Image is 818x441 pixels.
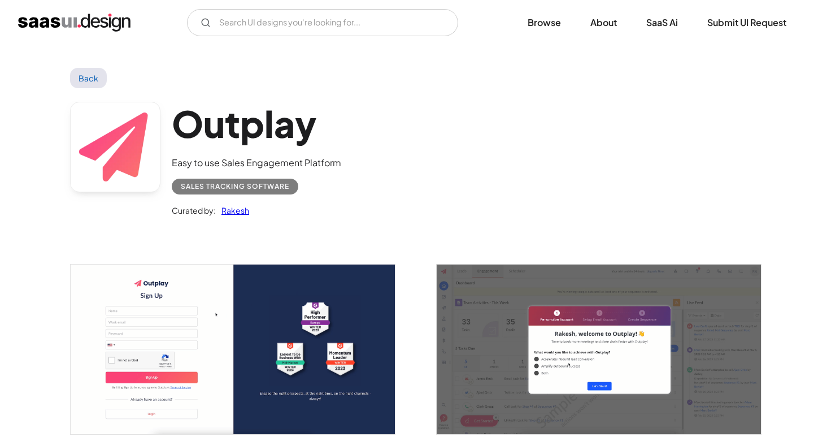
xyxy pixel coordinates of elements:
[187,9,458,36] input: Search UI designs you're looking for...
[70,68,107,88] a: Back
[181,180,289,193] div: Sales Tracking Software
[71,265,395,434] img: 63fdb3e840d99efd99cd74ed_Outplay_%20Sales%20Engagement%20%26%20Sales%20Automation%20Platform%20-%...
[172,156,341,170] div: Easy to use Sales Engagement Platform
[187,9,458,36] form: Email Form
[437,265,761,434] img: 63fdb3e8b41ee71da76c772e_Outplay_%20Sales%20Engagement%20%26%20Sales%20Automation%20Platform%20-%...
[71,265,395,434] a: open lightbox
[577,10,630,35] a: About
[694,10,800,35] a: Submit UI Request
[633,10,691,35] a: SaaS Ai
[172,204,216,217] div: Curated by:
[216,204,249,217] a: Rakesh
[437,265,761,434] a: open lightbox
[514,10,575,35] a: Browse
[172,102,341,145] h1: Outplay
[18,14,130,32] a: home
